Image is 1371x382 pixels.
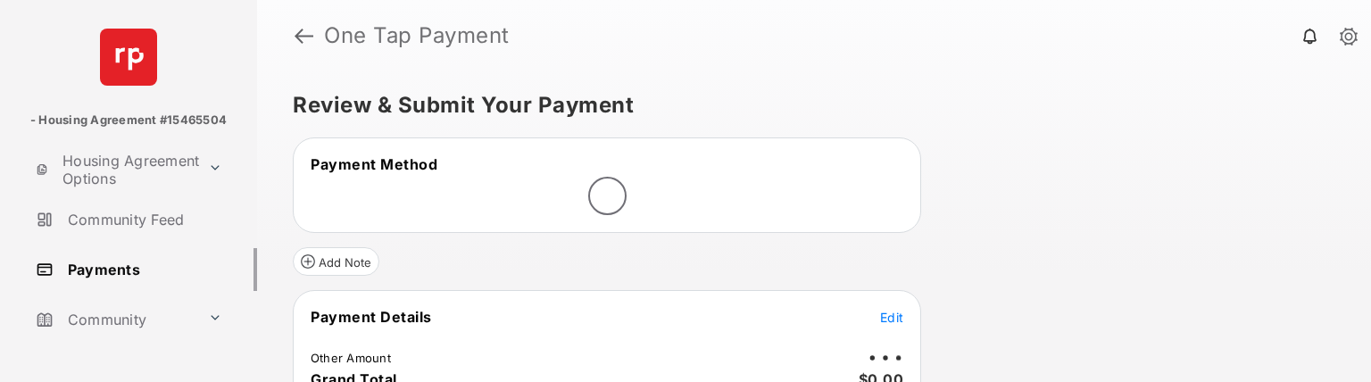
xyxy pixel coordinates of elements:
[30,112,227,129] p: - Housing Agreement #15465504
[880,310,903,325] span: Edit
[29,148,201,191] a: Housing Agreement Options
[880,308,903,326] button: Edit
[310,350,392,366] td: Other Amount
[29,298,201,341] a: Community
[100,29,157,86] img: svg+xml;base64,PHN2ZyB4bWxucz0iaHR0cDovL3d3dy53My5vcmcvMjAwMC9zdmciIHdpZHRoPSI2NCIgaGVpZ2h0PSI2NC...
[293,95,1321,116] h5: Review & Submit Your Payment
[29,198,257,241] a: Community Feed
[324,25,510,46] strong: One Tap Payment
[293,247,379,276] button: Add Note
[311,308,432,326] span: Payment Details
[311,155,437,173] span: Payment Method
[29,248,257,291] a: Payments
